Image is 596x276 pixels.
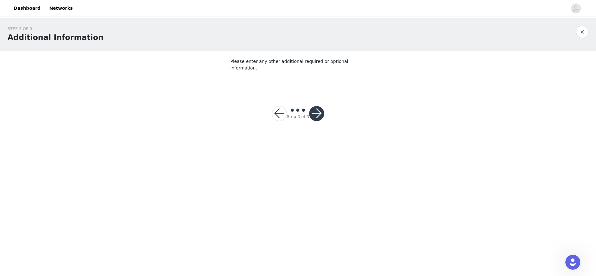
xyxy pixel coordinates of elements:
[573,3,579,13] div: avatar
[8,32,103,43] h1: Additional Information
[10,1,44,15] a: Dashboard
[287,114,309,120] div: Step 3 of 3
[8,26,103,32] div: STEP 3 OF 3
[45,1,76,15] a: Networks
[565,255,580,270] iframe: Intercom live chat
[231,58,366,71] p: Please enter any other additional required or optional information.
